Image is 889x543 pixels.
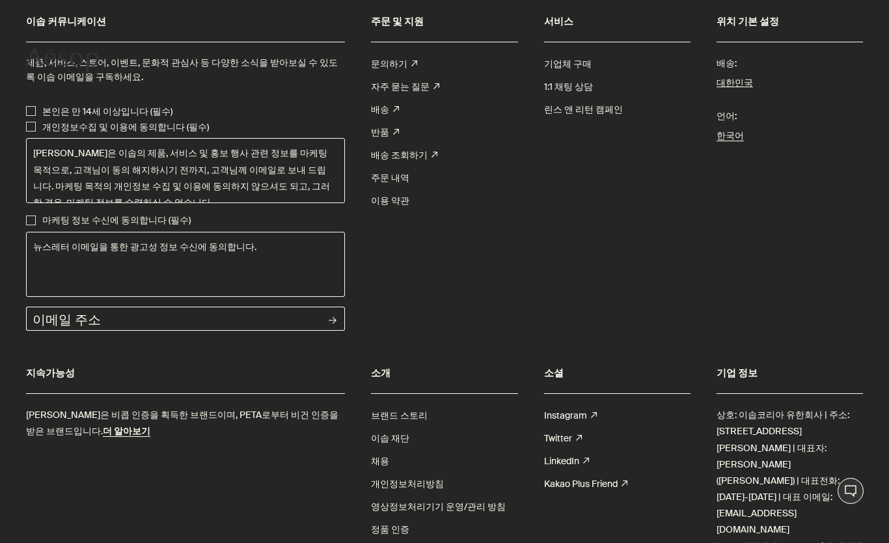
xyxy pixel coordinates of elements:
[103,423,150,439] a: 더 알아보기
[371,98,399,121] a: 배송
[544,404,597,427] a: Instagram
[544,427,582,450] a: Twitter
[26,363,345,383] h2: 지속가능성
[371,473,444,495] a: 개인정보처리방침
[717,52,863,75] span: 배송:
[26,55,345,85] p: 제품, 서비스, 스토어, 이벤트, 문화적 관심사 등 다양한 소식을 받아보실 수 있도록 이솝 이메일을 구독하세요.
[717,105,863,128] span: 언어:
[717,12,863,31] h2: 위치 기본 설정
[717,75,753,92] button: 대한민국
[544,473,627,495] a: Kakao Plus Friend
[544,450,589,473] a: LinkedIn
[23,44,107,79] a: Aesop
[371,427,409,450] a: 이솝 재단
[371,121,399,144] a: 반품
[544,76,595,98] a: 1:1 채팅 상담 ​
[103,425,150,437] b: 더 알아보기
[33,239,331,255] p: 뉴스레터 이메일을 통한 광고성 정보 수신에 동의합니다.
[371,363,517,383] h2: 소개
[26,307,321,331] input: 이메일 주소
[371,404,428,427] a: 브랜드 스토리
[371,189,409,212] a: 이용 약관
[42,120,209,135] p: 개인정보수집 및 이용에 동의합니다 (필수)
[26,47,104,73] svg: Aesop
[717,505,863,538] a: [EMAIL_ADDRESS][DOMAIN_NAME]
[26,407,345,439] p: [PERSON_NAME]은 비콥 인증을 획득한 브랜드이며, PETA로부터 비건 인증을 받은 브랜드입니다.
[42,104,172,120] p: 본인은 만 14세 이상입니다 (필수)
[544,98,623,121] a: 린스 앤 리턴 캠페인
[838,478,864,504] button: 1:1 채팅 상담
[371,518,409,541] a: 정품 인증
[33,145,331,211] p: [PERSON_NAME]은 이솝의 제품, 서비스 및 홍보 행사 관련 정보를 마케팅 목적으로, 고객님이 동의 해지하시기 전까지, 고객님께 이메일로 보내 드립니다. 마케팅 목적의...
[371,144,437,167] a: 배송 조회하기
[544,363,691,383] h2: 소셜
[717,363,863,383] h2: 기업 정보
[26,12,345,31] h2: 이솝 커뮤니케이션
[371,450,389,473] a: 채용
[544,53,592,76] a: 기업체 구매
[544,12,691,31] h2: 서비스
[371,12,517,31] h2: 주문 및 지원
[371,495,506,518] a: 영상정보처리기기 운영/관리 방침
[42,213,191,229] p: 마케팅 정보 수신에 동의합니다 (필수)
[371,167,409,189] a: 주문 내역
[371,76,439,98] a: 자주 묻는 질문
[717,128,863,144] a: 한국어
[371,53,417,76] a: 문의하기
